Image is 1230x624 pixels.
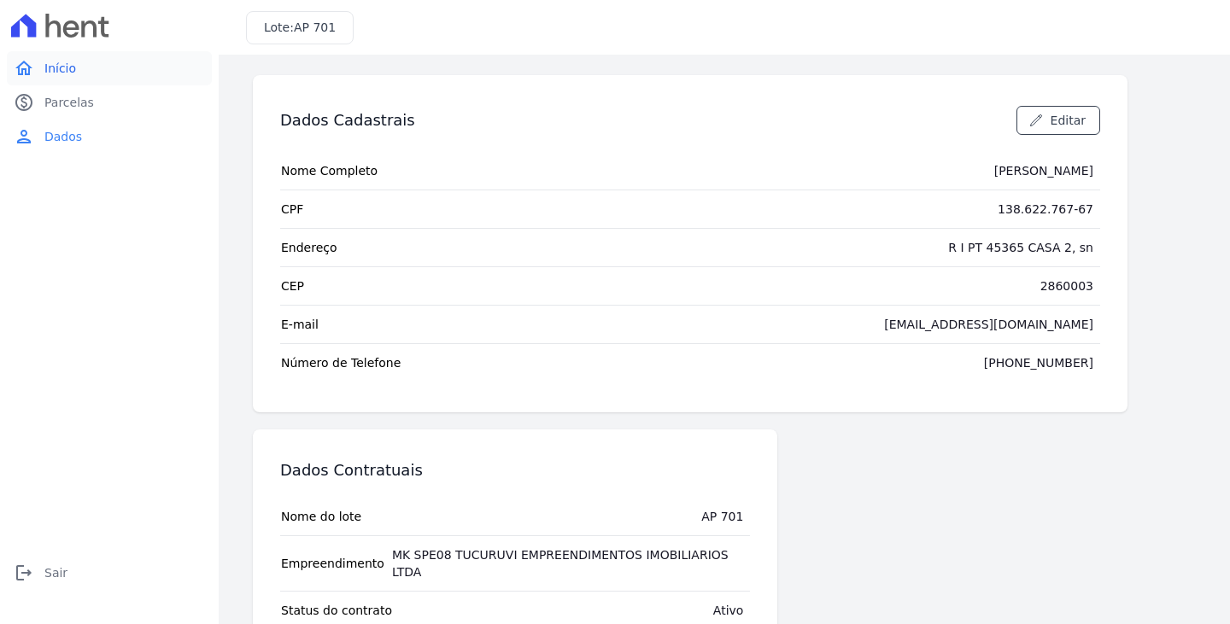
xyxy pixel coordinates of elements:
i: person [14,126,34,147]
span: Nome Completo [281,162,378,179]
div: [PHONE_NUMBER] [984,354,1093,371]
h3: Dados Contratuais [280,460,423,481]
a: Editar [1016,106,1100,135]
div: MK SPE08 TUCURUVI EMPREENDIMENTOS IMOBILIARIOS LTDA [392,546,744,580]
i: home [14,58,34,79]
span: Número de Telefone [281,354,401,371]
span: Início [44,60,76,77]
a: personDados [7,120,212,154]
span: E-mail [281,316,319,333]
div: 2860003 [1040,277,1093,295]
span: Editar [1051,112,1086,129]
span: Sair [44,564,67,581]
i: paid [14,92,34,113]
div: [PERSON_NAME] [994,162,1093,179]
span: CPF [281,201,303,218]
i: logout [14,563,34,583]
a: paidParcelas [7,85,212,120]
span: CEP [281,277,304,295]
div: 138.622.767-67 [998,201,1093,218]
span: Status do contrato [281,602,392,619]
span: Dados [44,128,82,145]
h3: Lote: [264,19,336,37]
span: Parcelas [44,94,94,111]
div: R I PT 45365 CASA 2, sn [948,239,1093,256]
div: [EMAIL_ADDRESS][DOMAIN_NAME] [884,316,1093,333]
span: AP 701 [294,20,336,34]
a: logoutSair [7,556,212,590]
a: homeInício [7,51,212,85]
span: Empreendimento [281,546,384,580]
div: AP 701 [701,508,743,525]
span: Endereço [281,239,337,256]
h3: Dados Cadastrais [280,110,415,131]
span: Nome do lote [281,508,361,525]
div: Ativo [713,602,744,619]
